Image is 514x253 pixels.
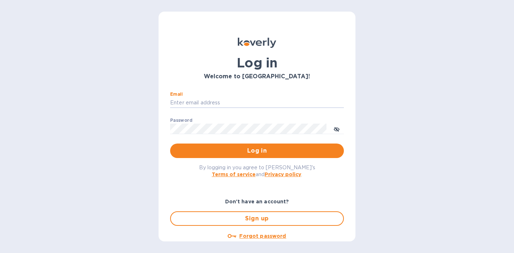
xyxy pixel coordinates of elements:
[170,55,344,70] h1: Log in
[238,38,276,48] img: Koverly
[176,146,338,155] span: Log in
[329,121,344,136] button: toggle password visibility
[170,92,183,96] label: Email
[225,199,289,204] b: Don't have an account?
[170,73,344,80] h3: Welcome to [GEOGRAPHIC_DATA]!
[177,214,337,223] span: Sign up
[265,171,301,177] a: Privacy policy
[170,144,344,158] button: Log in
[239,233,286,239] u: Forgot password
[170,211,344,226] button: Sign up
[170,118,192,123] label: Password
[170,98,344,108] input: Enter email address
[199,165,315,177] span: By logging in you agree to [PERSON_NAME]'s and .
[212,171,256,177] a: Terms of service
